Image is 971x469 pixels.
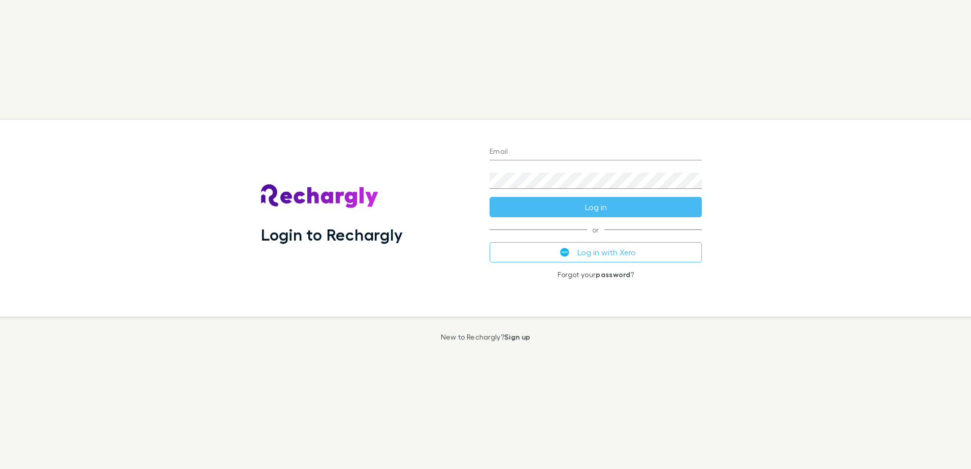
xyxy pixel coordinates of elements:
button: Log in [490,197,702,217]
img: Rechargly's Logo [261,184,379,209]
a: password [596,270,630,279]
p: New to Rechargly? [441,333,531,341]
button: Log in with Xero [490,242,702,262]
img: Xero's logo [560,248,569,257]
p: Forgot your ? [490,271,702,279]
a: Sign up [504,332,530,341]
h1: Login to Rechargly [261,225,403,244]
